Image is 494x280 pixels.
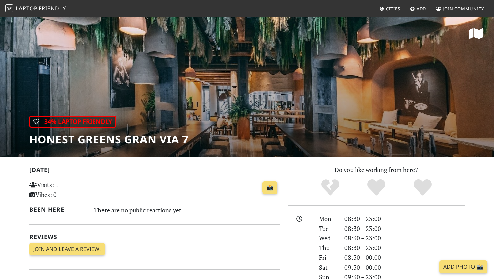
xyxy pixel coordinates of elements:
div: No [307,178,354,197]
div: Definitely! [400,178,446,197]
span: Laptop [16,5,38,12]
p: Visits: 1 Vibes: 0 [29,180,108,200]
div: 08:30 – 23:00 [340,243,469,253]
div: Tue [315,224,340,234]
a: Add Photo 📸 [439,260,487,273]
div: 08:30 – 00:00 [340,253,469,262]
div: Sat [315,262,340,272]
span: Friendly [39,5,66,12]
div: Thu [315,243,340,253]
span: Cities [386,6,400,12]
div: Mon [315,214,340,224]
a: Add [407,3,429,15]
div: 08:30 – 23:00 [340,233,469,243]
div: There are no public reactions yet. [94,205,280,215]
div: Fri [315,253,340,262]
img: LaptopFriendly [5,4,13,12]
h1: Honest Greens Gran Via 7 [29,133,189,146]
h2: Been here [29,206,86,213]
a: Join and leave a review! [29,243,105,256]
div: 09:30 – 00:00 [340,262,469,272]
div: Wed [315,233,340,243]
span: Join Community [443,6,484,12]
h2: [DATE] [29,166,280,176]
h2: Reviews [29,233,280,240]
a: Join Community [433,3,487,15]
div: 08:30 – 23:00 [340,214,469,224]
a: 📸 [262,181,277,194]
div: 08:30 – 23:00 [340,224,469,234]
a: Cities [377,3,403,15]
p: Do you like working from here? [288,165,465,175]
span: Add [417,6,426,12]
a: LaptopFriendly LaptopFriendly [5,3,66,15]
div: | 34% Laptop Friendly [29,116,116,128]
div: Yes [353,178,400,197]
